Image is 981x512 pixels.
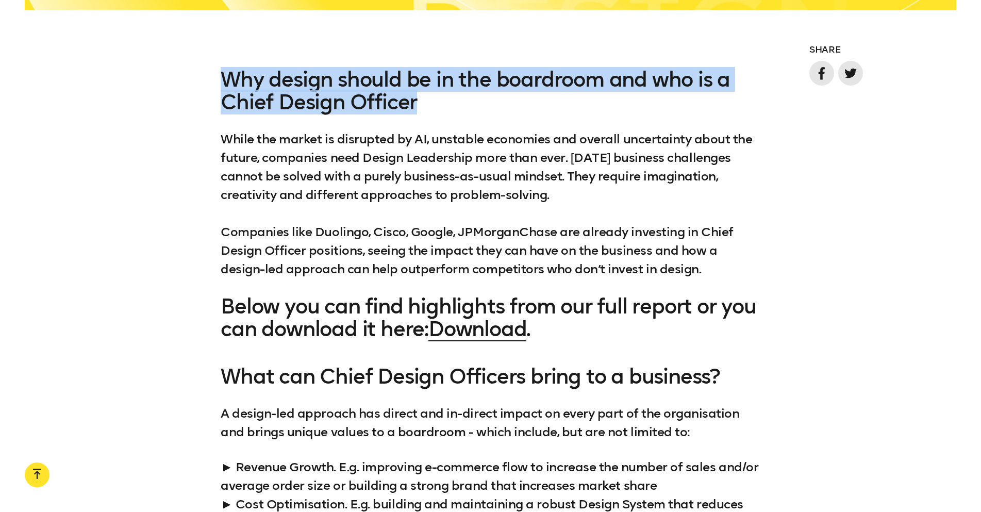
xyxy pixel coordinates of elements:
p: While the market is disrupted by AI, unstable economies and overall uncertainty about the future,... [221,130,760,278]
p: A design-led approach has direct and in-direct impact on every part of the organisation and bring... [221,404,760,441]
a: Download [428,317,526,341]
h3: What can Chief Design Officers bring to a business? [221,365,760,388]
h3: Below you can find highlights from our full report or you can download it here: . [221,295,760,340]
h6: Share [809,43,956,56]
h3: Why design should be in the boardroom and who is a Chief Design Officer [221,68,760,113]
